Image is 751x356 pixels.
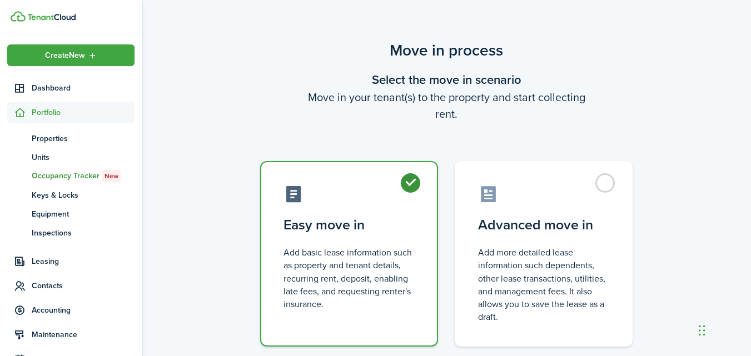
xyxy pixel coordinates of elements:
[32,304,135,316] span: Accounting
[695,303,751,356] iframe: Chat Widget
[7,77,135,99] a: Dashboard
[478,246,609,323] control-radio-card-description: Add more detailed lease information such dependents, other lease transactions, utilities, and man...
[478,215,609,235] control-radio-card-title: Advanced move in
[284,215,415,235] control-radio-card-title: Easy move in
[252,89,641,122] wizard-step-header-description: Move in your tenant(s) to the property and start collecting rent.
[105,171,118,181] span: New
[7,44,135,66] button: Open menu
[32,82,135,94] span: Dashboard
[7,204,135,223] a: Equipment
[284,246,415,310] control-radio-card-description: Add basic lease information such as property and tenant details, recurring rent, deposit, enablin...
[7,129,135,148] a: Properties
[32,280,135,292] span: Contacts
[252,39,641,62] scenario-title: Move in process
[7,185,135,204] a: Keys & Locks
[32,208,135,220] span: Equipment
[32,107,135,118] span: Portfolio
[32,255,135,267] span: Leasing
[7,167,135,185] a: Occupancy TrackerNew
[252,71,641,89] wizard-step-header-title: Select the move in scenario
[32,189,135,201] span: Keys & Locks
[32,133,135,144] span: Properties
[32,227,135,239] span: Inspections
[32,152,135,163] span: Units
[7,148,135,167] a: Units
[32,329,135,340] span: Maintenance
[45,52,85,59] span: Create New
[7,223,135,242] a: Inspections
[32,170,135,182] span: Occupancy Tracker
[27,14,76,21] img: TenantCloud
[11,11,26,22] img: TenantCloud
[699,314,705,347] div: Drag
